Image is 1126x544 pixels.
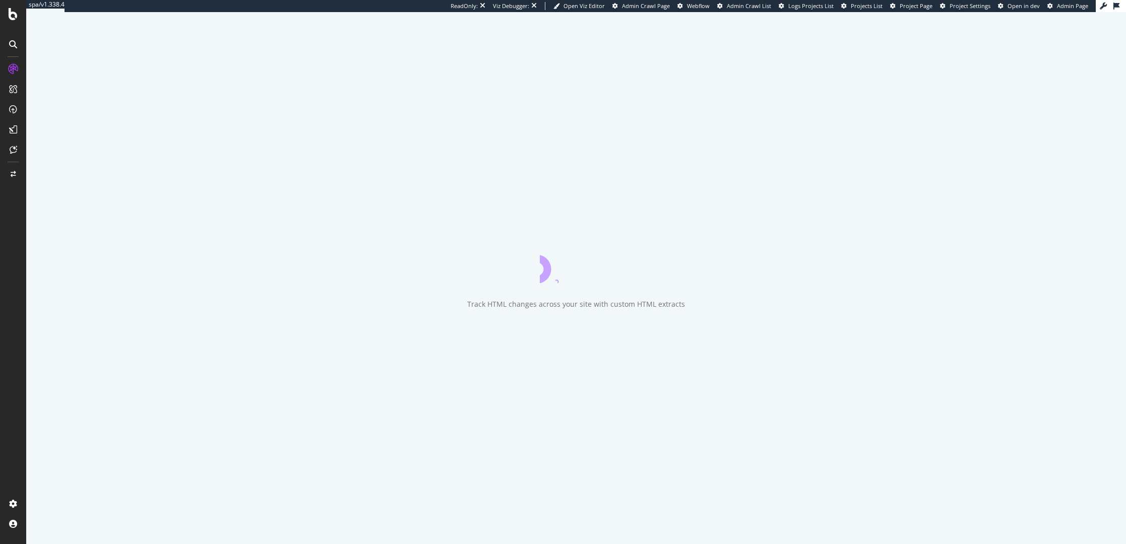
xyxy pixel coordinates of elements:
[553,2,605,10] a: Open Viz Editor
[677,2,710,10] a: Webflow
[564,2,605,10] span: Open Viz Editor
[687,2,710,10] span: Webflow
[493,2,529,10] div: Viz Debugger:
[451,2,478,10] div: ReadOnly:
[890,2,932,10] a: Project Page
[622,2,670,10] span: Admin Crawl Page
[851,2,883,10] span: Projects List
[788,2,834,10] span: Logs Projects List
[841,2,883,10] a: Projects List
[1047,2,1088,10] a: Admin Page
[717,2,771,10] a: Admin Crawl List
[779,2,834,10] a: Logs Projects List
[467,299,685,309] div: Track HTML changes across your site with custom HTML extracts
[1008,2,1040,10] span: Open in dev
[540,247,612,283] div: animation
[612,2,670,10] a: Admin Crawl Page
[940,2,990,10] a: Project Settings
[998,2,1040,10] a: Open in dev
[900,2,932,10] span: Project Page
[727,2,771,10] span: Admin Crawl List
[1057,2,1088,10] span: Admin Page
[950,2,990,10] span: Project Settings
